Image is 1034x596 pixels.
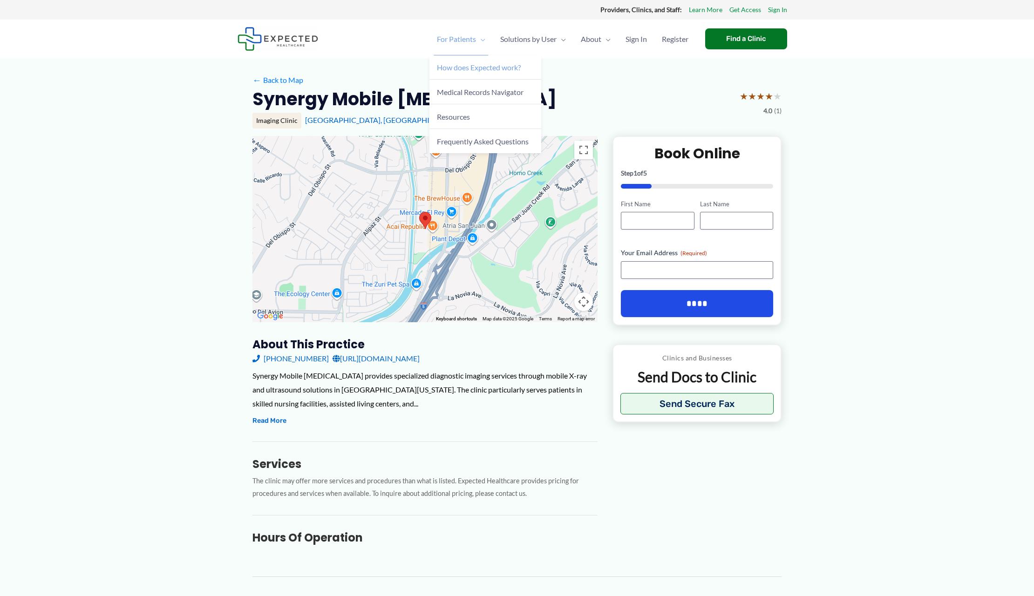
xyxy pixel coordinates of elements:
[774,105,782,117] span: (1)
[729,4,761,16] a: Get Access
[765,88,773,105] span: ★
[626,23,647,55] span: Sign In
[437,112,470,121] span: Resources
[621,248,773,257] label: Your Email Address
[483,316,533,321] span: Map data ©2025 Google
[429,23,696,55] nav: Primary Site Navigation
[437,63,521,72] span: How does Expected work?
[252,75,261,84] span: ←
[662,23,688,55] span: Register
[437,23,476,55] span: For Patients
[621,144,773,163] h2: Book Online
[252,113,301,129] div: Imaging Clinic
[252,369,598,410] div: Synergy Mobile [MEDICAL_DATA] provides specialized diagnostic imaging services through mobile X-r...
[756,88,765,105] span: ★
[429,129,541,153] a: Frequently Asked Questions
[539,316,552,321] a: Terms (opens in new tab)
[238,27,318,51] img: Expected Healthcare Logo - side, dark font, small
[773,88,782,105] span: ★
[437,137,529,146] span: Frequently Asked Questions
[740,88,748,105] span: ★
[600,6,682,14] strong: Providers, Clinics, and Staff:
[252,475,598,500] p: The clinic may offer more services and procedures than what is listed. Expected Healthcare provid...
[748,88,756,105] span: ★
[333,352,420,366] a: [URL][DOMAIN_NAME]
[500,23,557,55] span: Solutions by User
[768,4,787,16] a: Sign In
[429,55,541,80] a: How does Expected work?
[305,115,459,124] a: [GEOGRAPHIC_DATA], [GEOGRAPHIC_DATA]
[252,337,598,352] h3: About this practice
[705,28,787,49] a: Find a Clinic
[621,200,694,209] label: First Name
[255,310,286,322] img: Google
[643,169,647,177] span: 5
[252,88,557,110] h2: Synergy Mobile [MEDICAL_DATA]
[574,141,593,159] button: Toggle fullscreen view
[700,200,773,209] label: Last Name
[621,170,773,176] p: Step of
[252,457,598,471] h3: Services
[436,316,477,322] button: Keyboard shortcuts
[429,104,541,129] a: Resources
[574,292,593,311] button: Map camera controls
[689,4,722,16] a: Learn More
[557,23,566,55] span: Menu Toggle
[252,352,329,366] a: [PHONE_NUMBER]
[429,80,541,104] a: Medical Records Navigator
[252,530,598,545] h3: Hours of Operation
[429,23,493,55] a: For PatientsMenu Toggle
[601,23,611,55] span: Menu Toggle
[680,250,707,257] span: (Required)
[581,23,601,55] span: About
[476,23,485,55] span: Menu Toggle
[633,169,637,177] span: 1
[255,310,286,322] a: Open this area in Google Maps (opens a new window)
[618,23,654,55] a: Sign In
[437,88,524,96] span: Medical Records Navigator
[654,23,696,55] a: Register
[620,352,774,364] p: Clinics and Businesses
[252,415,286,427] button: Read More
[558,316,595,321] a: Report a map error
[620,393,774,414] button: Send Secure Fax
[493,23,573,55] a: Solutions by UserMenu Toggle
[763,105,772,117] span: 4.0
[620,368,774,386] p: Send Docs to Clinic
[573,23,618,55] a: AboutMenu Toggle
[252,73,303,87] a: ←Back to Map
